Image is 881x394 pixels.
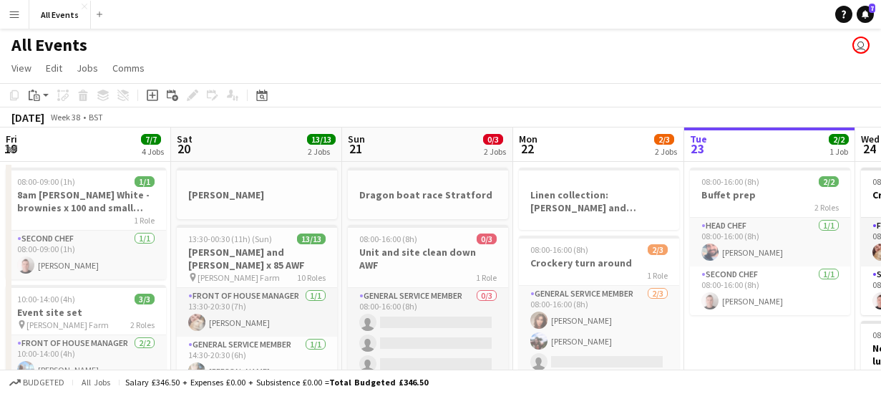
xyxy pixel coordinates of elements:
span: Edit [46,62,62,75]
span: 2/3 [648,244,668,255]
span: 10 Roles [297,272,326,283]
span: 21 [346,140,365,157]
span: 23 [688,140,707,157]
span: Tue [690,133,707,145]
span: 19 [4,140,17,157]
h3: Linen collection: [PERSON_NAME] and [PERSON_NAME] [519,188,679,214]
app-card-role: Head Chef1/108:00-16:00 (8h)[PERSON_NAME] [690,218,850,266]
span: 08:00-09:00 (1h) [17,176,75,187]
div: Salary £346.50 + Expenses £0.00 + Subsistence £0.00 = [125,377,428,388]
span: 08:00-16:00 (8h) [530,244,588,255]
a: View [6,59,37,77]
span: 13/13 [307,134,336,145]
span: Total Budgeted £346.50 [329,377,428,388]
span: Week 38 [47,112,83,122]
span: [PERSON_NAME] Farm [198,272,280,283]
span: View [11,62,31,75]
h3: Unit and site clean down AWF [348,246,508,272]
span: Comms [112,62,145,75]
div: 2 Jobs [484,146,506,157]
app-job-card: Dragon boat race Stratford [348,168,508,219]
span: 08:00-16:00 (8h) [701,176,759,187]
span: 20 [175,140,193,157]
span: 1 Role [647,270,668,281]
span: 08:00-16:00 (8h) [359,234,417,244]
span: 13/13 [297,234,326,244]
app-card-role: General service member1/114:30-20:30 (6h)[PERSON_NAME] [177,337,337,385]
span: Jobs [77,62,98,75]
div: [DATE] [11,110,44,125]
h3: Crockery turn around [519,256,679,269]
span: 24 [859,140,880,157]
a: Comms [107,59,150,77]
span: 2 Roles [814,202,839,213]
div: 1 Job [829,146,848,157]
span: 2 Roles [130,319,155,330]
h3: Event site set [6,306,166,319]
a: Edit [40,59,68,77]
div: BST [89,112,103,122]
h3: Dragon boat race Stratford [348,188,508,201]
h1: All Events [11,34,87,56]
app-job-card: 08:00-16:00 (8h)0/3Unit and site clean down AWF1 RoleGeneral service member0/308:00-16:00 (8h) [348,225,508,378]
span: Budgeted [23,378,64,388]
span: Sat [177,133,193,145]
app-card-role: General service member2/308:00-16:00 (8h)[PERSON_NAME][PERSON_NAME] [519,286,679,376]
span: Wed [861,133,880,145]
span: Fri [6,133,17,145]
div: 2 Jobs [655,146,677,157]
span: 3/3 [135,294,155,304]
app-card-role: Second Chef1/108:00-09:00 (1h)[PERSON_NAME] [6,231,166,279]
div: 4 Jobs [142,146,164,157]
span: 10:00-14:00 (4h) [17,294,75,304]
h3: 8am [PERSON_NAME] White - brownies x 100 and small cake - collecting [6,188,166,214]
a: 7 [857,6,874,23]
h3: [PERSON_NAME] [177,188,337,201]
app-card-role: Second Chef1/108:00-16:00 (8h)[PERSON_NAME] [690,266,850,315]
app-job-card: 08:00-09:00 (1h)1/18am [PERSON_NAME] White - brownies x 100 and small cake - collecting1 RoleSeco... [6,168,166,279]
app-card-role: General service member0/308:00-16:00 (8h) [348,288,508,378]
app-job-card: 08:00-16:00 (8h)2/2Buffet prep2 RolesHead Chef1/108:00-16:00 (8h)[PERSON_NAME]Second Chef1/108:00... [690,168,850,315]
span: 7/7 [141,134,161,145]
button: Budgeted [7,375,67,390]
span: 2/2 [829,134,849,145]
span: 13:30-00:30 (11h) (Sun) [188,234,272,244]
span: 2/3 [654,134,674,145]
span: Sun [348,133,365,145]
span: [PERSON_NAME] Farm [26,319,109,330]
app-job-card: Linen collection: [PERSON_NAME] and [PERSON_NAME] [519,168,679,230]
app-job-card: [PERSON_NAME] [177,168,337,219]
span: 0/3 [483,134,503,145]
span: 1 Role [134,215,155,226]
span: All jobs [79,377,113,388]
app-job-card: 08:00-16:00 (8h)2/3Crockery turn around1 RoleGeneral service member2/308:00-16:00 (8h)[PERSON_NAM... [519,236,679,376]
button: All Events [29,1,91,29]
div: 2 Jobs [308,146,335,157]
span: 22 [517,140,537,157]
span: 7 [869,4,875,13]
span: 1 Role [476,272,497,283]
h3: Buffet prep [690,188,850,201]
app-user-avatar: Lucy Hinks [852,37,870,54]
app-card-role: Front of House Manager1/113:30-20:30 (7h)[PERSON_NAME] [177,288,337,337]
span: 1/1 [135,176,155,187]
h3: [PERSON_NAME] and [PERSON_NAME] x 85 AWF [177,246,337,272]
span: Mon [519,133,537,145]
span: 0/3 [477,234,497,244]
a: Jobs [71,59,104,77]
span: 2/2 [819,176,839,187]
